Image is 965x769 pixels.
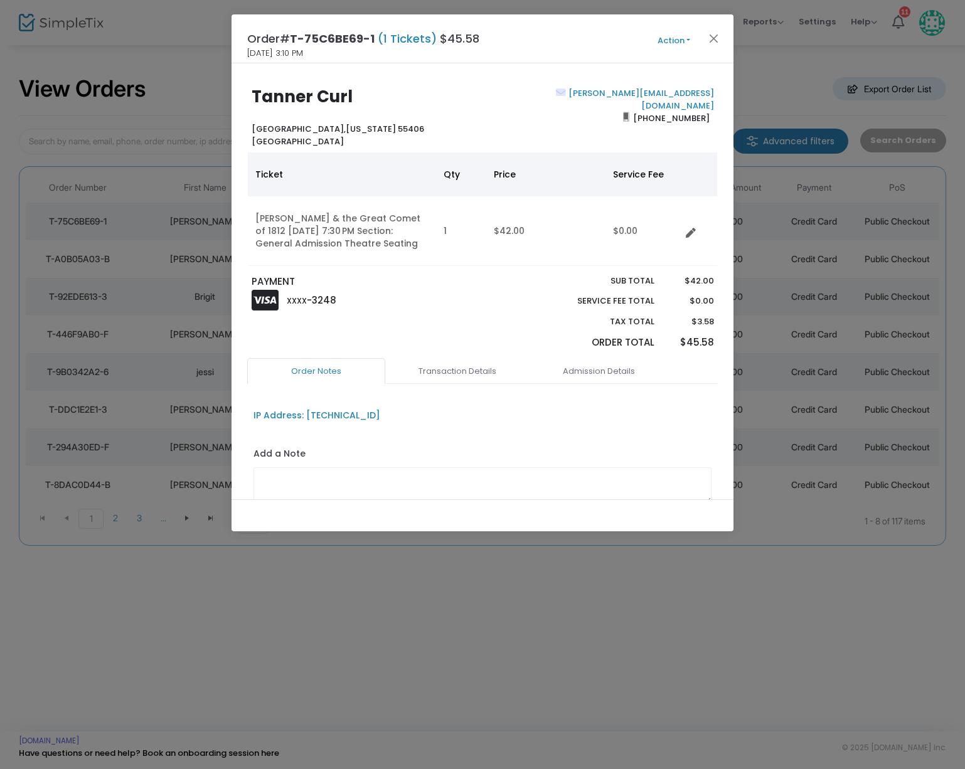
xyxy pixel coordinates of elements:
span: XXXX [287,295,307,306]
td: $42.00 [486,196,605,266]
label: Add a Note [253,447,306,464]
p: $3.58 [666,316,713,328]
a: Order Notes [247,358,385,384]
td: $0.00 [605,196,681,266]
th: Ticket [248,152,436,196]
span: (1 Tickets) [375,31,440,46]
span: T-75C6BE69-1 [290,31,375,46]
p: $42.00 [666,275,713,287]
p: $0.00 [666,295,713,307]
p: Tax Total [548,316,654,328]
td: [PERSON_NAME] & the Great Comet of 1812 [DATE] 7:30 PM Section: General Admission Theatre Seating [248,196,436,266]
span: -3248 [307,294,336,307]
button: Close [706,30,722,46]
button: Action [636,34,712,48]
a: [PERSON_NAME][EMAIL_ADDRESS][DOMAIN_NAME] [566,87,714,112]
p: PAYMENT [252,275,477,289]
h4: Order# $45.58 [247,30,479,47]
div: Data table [248,152,717,266]
p: Service Fee Total [548,295,654,307]
div: IP Address: [TECHNICAL_ID] [253,409,380,422]
p: Order Total [548,336,654,350]
span: [PHONE_NUMBER] [629,108,714,128]
p: Sub total [548,275,654,287]
span: [DATE] 3:10 PM [247,47,303,60]
p: $45.58 [666,336,713,350]
th: Service Fee [605,152,681,196]
a: Transaction Details [388,358,526,384]
b: [US_STATE] 55406 [GEOGRAPHIC_DATA] [252,123,424,147]
a: Admission Details [530,358,668,384]
td: 1 [436,196,486,266]
th: Qty [436,152,486,196]
b: Tanner Curl [252,85,353,108]
th: Price [486,152,605,196]
span: [GEOGRAPHIC_DATA], [252,123,346,135]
